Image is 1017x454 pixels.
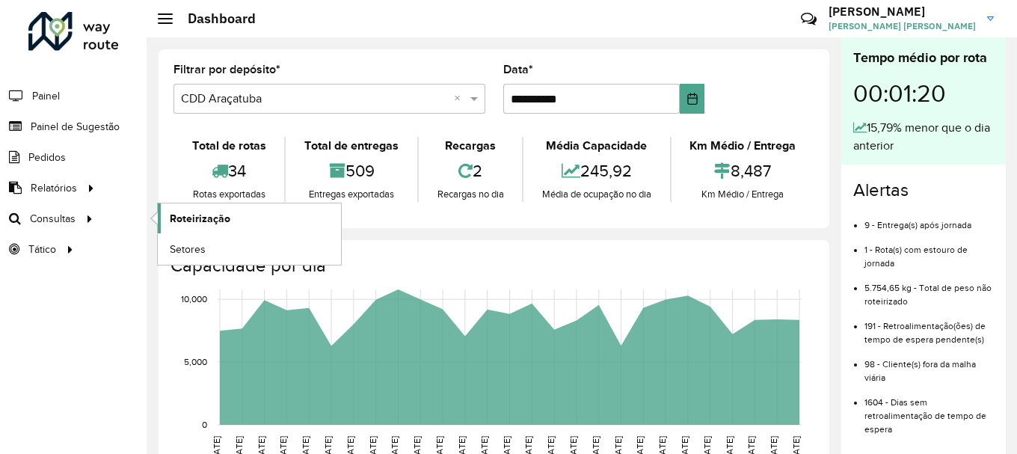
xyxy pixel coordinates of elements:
[853,68,994,119] div: 00:01:20
[829,4,976,19] h3: [PERSON_NAME]
[289,137,413,155] div: Total de entregas
[31,180,77,196] span: Relatórios
[829,19,976,33] span: [PERSON_NAME] [PERSON_NAME]
[864,384,994,436] li: 1604 - Dias sem retroalimentação de tempo de espera
[170,242,206,257] span: Setores
[31,119,120,135] span: Painel de Sugestão
[853,119,994,155] div: 15,79% menor que o dia anterior
[423,137,518,155] div: Recargas
[675,137,811,155] div: Km Médio / Entrega
[527,187,666,202] div: Média de ocupação no dia
[680,84,704,114] button: Choose Date
[177,155,280,187] div: 34
[177,137,280,155] div: Total de rotas
[173,10,256,27] h2: Dashboard
[30,211,76,227] span: Consultas
[527,137,666,155] div: Média Capacidade
[864,308,994,346] li: 191 - Retroalimentação(ões) de tempo de espera pendente(s)
[503,61,533,79] label: Data
[158,203,341,233] a: Roteirização
[173,61,280,79] label: Filtrar por depósito
[181,294,207,304] text: 10,000
[202,420,207,429] text: 0
[289,155,413,187] div: 509
[423,155,518,187] div: 2
[184,357,207,366] text: 5,000
[864,232,994,270] li: 1 - Rota(s) com estouro de jornada
[158,234,341,264] a: Setores
[170,211,230,227] span: Roteirização
[454,90,467,108] span: Clear all
[864,346,994,384] li: 98 - Cliente(s) fora da malha viária
[853,180,994,201] h4: Alertas
[675,187,811,202] div: Km Médio / Entrega
[28,150,66,165] span: Pedidos
[864,207,994,232] li: 9 - Entrega(s) após jornada
[423,187,518,202] div: Recargas no dia
[853,48,994,68] div: Tempo médio por rota
[864,270,994,308] li: 5.754,65 kg - Total de peso não roteirizado
[675,155,811,187] div: 8,487
[170,255,814,277] h4: Capacidade por dia
[177,187,280,202] div: Rotas exportadas
[28,242,56,257] span: Tático
[289,187,413,202] div: Entregas exportadas
[527,155,666,187] div: 245,92
[793,3,825,35] a: Contato Rápido
[32,88,60,104] span: Painel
